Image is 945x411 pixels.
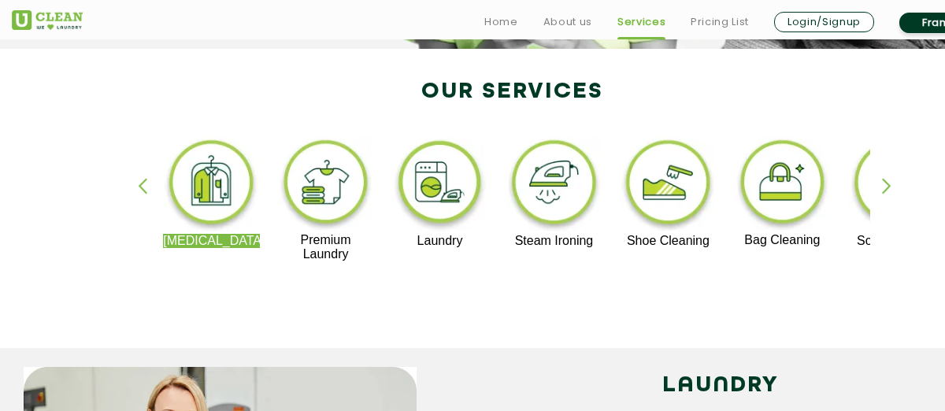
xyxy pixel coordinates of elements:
p: [MEDICAL_DATA] [163,234,260,248]
img: UClean Laundry and Dry Cleaning [12,10,83,30]
img: premium_laundry_cleaning_11zon.webp [277,136,374,233]
img: sofa_cleaning_11zon.webp [848,136,945,234]
p: Laundry [391,234,488,248]
img: shoe_cleaning_11zon.webp [620,136,717,234]
img: bag_cleaning_11zon.webp [734,136,831,233]
a: About us [543,13,592,31]
p: Sofa Cleaning [848,234,945,248]
img: laundry_cleaning_11zon.webp [391,136,488,234]
a: Login/Signup [774,12,874,32]
p: Bag Cleaning [734,233,831,247]
a: Pricing List [691,13,749,31]
a: Home [484,13,518,31]
p: Steam Ironing [506,234,602,248]
p: Shoe Cleaning [620,234,717,248]
img: steam_ironing_11zon.webp [506,136,602,234]
img: dry_cleaning_11zon.webp [163,136,260,234]
p: Premium Laundry [277,233,374,261]
a: Services [617,13,665,31]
